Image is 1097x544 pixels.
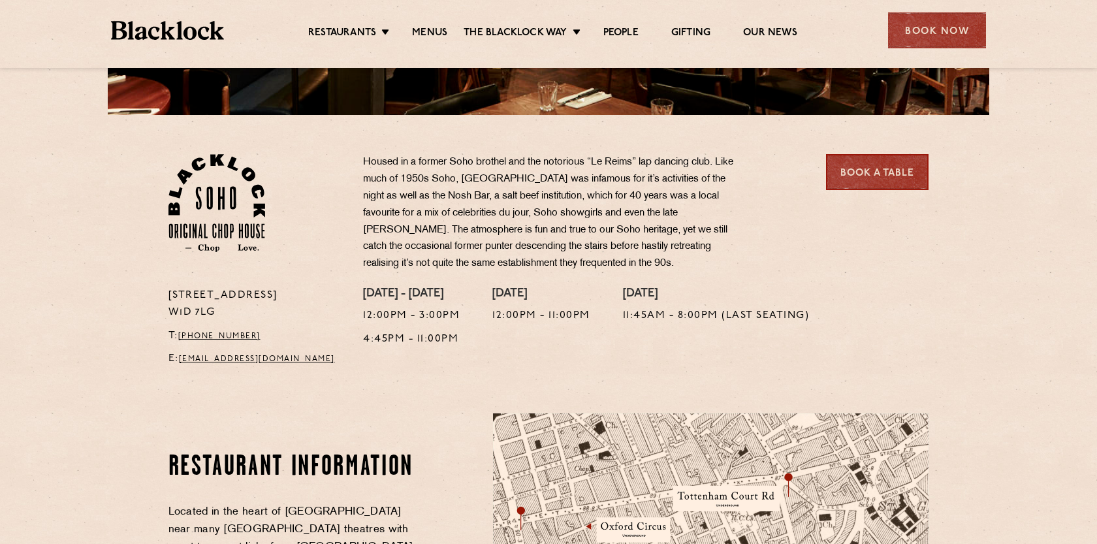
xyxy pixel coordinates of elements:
[363,154,748,272] p: Housed in a former Soho brothel and the notorious “Le Reims” lap dancing club. Like much of 1950s...
[168,287,344,321] p: [STREET_ADDRESS] W1D 7LG
[671,27,710,41] a: Gifting
[168,351,344,368] p: E:
[888,12,986,48] div: Book Now
[168,451,419,484] h2: Restaurant information
[168,328,344,345] p: T:
[168,154,266,252] img: Soho-stamp-default.svg
[363,287,460,302] h4: [DATE] - [DATE]
[826,154,929,190] a: Book a Table
[464,27,567,41] a: The Blacklock Way
[308,27,376,41] a: Restaurants
[178,332,261,340] a: [PHONE_NUMBER]
[179,355,335,363] a: [EMAIL_ADDRESS][DOMAIN_NAME]
[623,287,810,302] h4: [DATE]
[412,27,447,41] a: Menus
[623,308,810,325] p: 11:45am - 8:00pm (Last seating)
[363,308,460,325] p: 12:00pm - 3:00pm
[603,27,639,41] a: People
[492,308,590,325] p: 12:00pm - 11:00pm
[363,331,460,348] p: 4:45pm - 11:00pm
[743,27,797,41] a: Our News
[111,21,224,40] img: BL_Textured_Logo-footer-cropped.svg
[492,287,590,302] h4: [DATE]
